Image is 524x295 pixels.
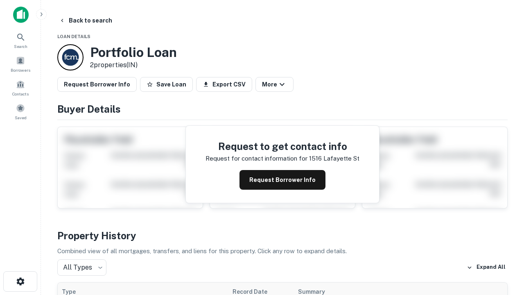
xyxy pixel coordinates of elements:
span: Saved [15,114,27,121]
button: More [255,77,294,92]
span: Loan Details [57,34,90,39]
p: Request for contact information for [206,154,307,163]
h4: Request to get contact info [206,139,359,154]
span: Search [14,43,27,50]
iframe: Chat Widget [483,229,524,269]
p: 2 properties (IN) [90,60,177,70]
button: Export CSV [196,77,252,92]
button: Back to search [56,13,115,28]
button: Save Loan [140,77,193,92]
span: Contacts [12,91,29,97]
a: Search [2,29,38,51]
div: All Types [57,259,106,276]
a: Borrowers [2,53,38,75]
button: Expand All [465,261,508,274]
img: capitalize-icon.png [13,7,29,23]
p: 1516 lafayette st [309,154,359,163]
h4: Buyer Details [57,102,508,116]
h3: Portfolio Loan [90,45,177,60]
p: Combined view of all mortgages, transfers, and liens for this property. Click any row to expand d... [57,246,508,256]
h4: Property History [57,228,508,243]
span: Borrowers [11,67,30,73]
a: Contacts [2,77,38,99]
button: Request Borrower Info [57,77,137,92]
button: Request Borrower Info [239,170,325,190]
a: Saved [2,100,38,123]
